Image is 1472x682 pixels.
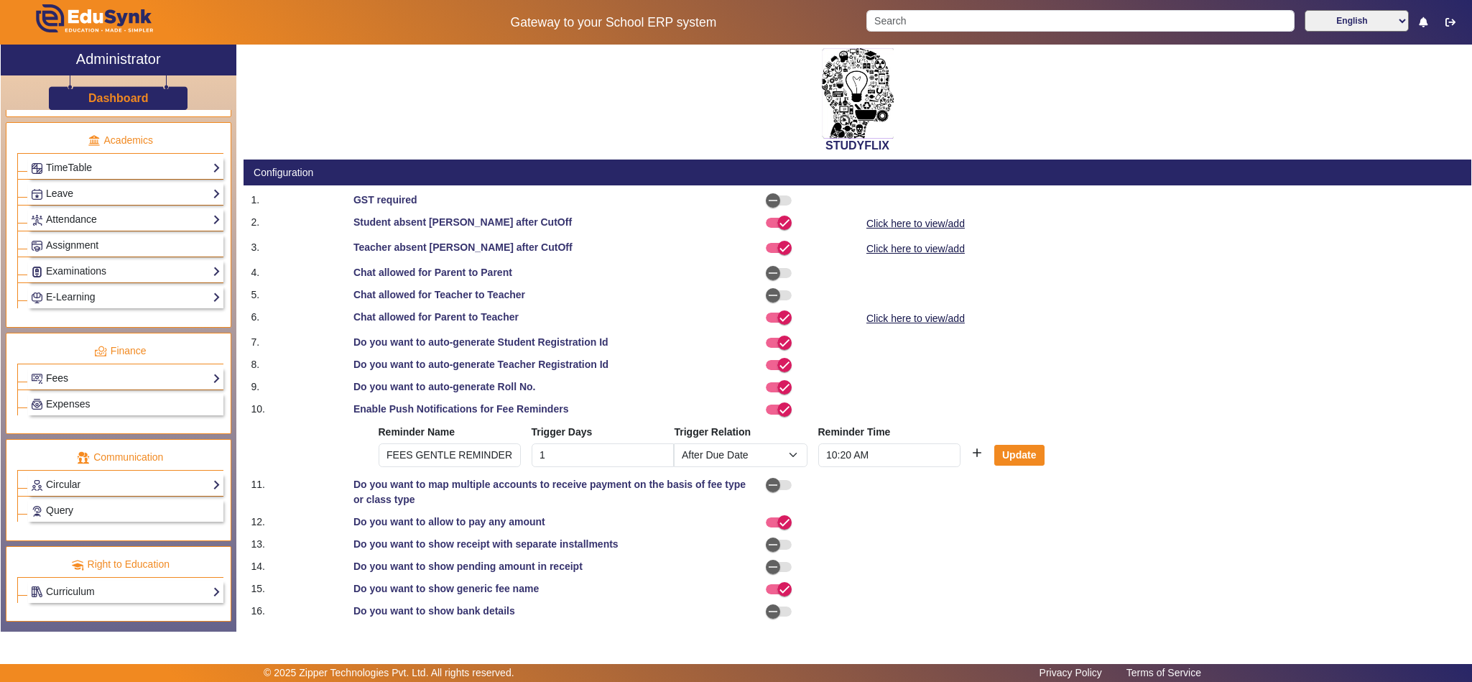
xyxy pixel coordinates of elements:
img: Payroll.png [32,399,42,410]
div: 16. [244,604,346,619]
div: Do you want to allow to pay any amount [346,515,755,530]
div: 8. [244,357,346,372]
h5: Gateway to your School ERP system [376,15,851,30]
th: Trigger Days [531,424,674,441]
div: 1. [244,193,346,208]
span: Expenses [46,398,90,410]
div: 4. [244,265,346,280]
div: GST required [346,193,755,208]
div: Do you want to auto-generate Student Registration Id [346,335,755,350]
div: Teacher absent [PERSON_NAME] after CutOff [346,240,755,258]
th: Reminder Name [378,424,531,441]
th: Reminder Time [808,424,961,441]
img: finance.png [94,345,107,358]
mat-icon: add [970,446,984,460]
h2: STUDYFLIX [244,139,1471,152]
a: Terms of Service [1119,663,1208,682]
a: Dashboard [88,91,149,106]
div: Configuration [254,165,313,180]
div: 15. [244,581,346,596]
div: 12. [244,515,346,530]
div: Chat allowed for Teacher to Teacher [346,287,755,303]
p: Right to Education [17,557,223,572]
h2: Administrator [76,50,161,68]
input: Search [866,10,1295,32]
a: Administrator [1,45,236,75]
img: communication.png [77,451,90,464]
div: Do you want to show generic fee name [346,581,755,596]
div: 6. [244,310,346,328]
div: 11. [244,477,346,507]
div: 5. [244,287,346,303]
a: Query [31,502,221,519]
div: Do you want to auto-generate Teacher Registration Id [346,357,755,372]
div: 9. [244,379,346,395]
div: 7. [244,335,346,350]
input: Enter Reminder Name [379,443,521,468]
span: Assignment [46,239,98,251]
span: Query [46,504,73,516]
div: Do you want to map multiple accounts to receive payment on the basis of fee type or class type [346,477,755,507]
button: Update [994,445,1045,466]
div: Chat allowed for Parent to Teacher [346,310,755,328]
a: Click here to view/add [865,310,966,328]
a: Click here to view/add [865,215,966,233]
a: Privacy Policy [1032,663,1109,682]
img: Support-tickets.png [32,506,42,517]
div: Do you want to auto-generate Roll No. [346,379,755,395]
p: © 2025 Zipper Technologies Pvt. Ltd. All rights reserved. [264,665,514,681]
p: Finance [17,344,223,359]
div: 3. [244,240,346,258]
div: Chat allowed for Parent to Parent [346,265,755,280]
input: Enter Days [532,443,674,468]
p: Academics [17,133,223,148]
div: 14. [244,559,346,574]
th: Trigger Relation [674,424,808,441]
img: academic.png [88,134,101,147]
div: Do you want to show receipt with separate installments [346,537,755,552]
div: Enable Push Notifications for Fee Reminders [346,402,755,417]
img: rte.png [71,558,84,571]
div: Do you want to show pending amount in receipt [346,559,755,574]
input: Set Reminder Time [818,443,960,468]
p: Communication [17,450,223,465]
a: Assignment [31,237,221,254]
div: Do you want to show bank details [346,604,755,619]
img: 2da83ddf-6089-4dce-a9e2-416746467bdd [822,48,894,139]
div: 2. [244,215,346,233]
div: 10. [244,402,346,417]
h3: Dashboard [88,91,149,105]
div: Student absent [PERSON_NAME] after CutOff [346,215,755,233]
a: Click here to view/add [865,240,966,258]
a: Expenses [31,396,221,413]
img: Assignments.png [32,241,42,252]
div: 13. [244,537,346,552]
